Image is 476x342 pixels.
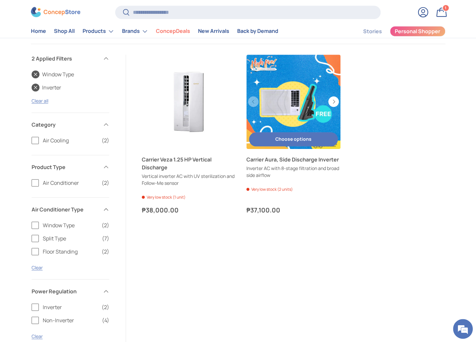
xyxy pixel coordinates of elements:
span: Floor Standing [43,248,98,256]
span: (2) [102,179,109,187]
span: (2) [102,303,109,311]
em: Submit [96,203,119,211]
a: Clear [32,333,43,339]
span: 1 [445,6,446,11]
a: Home [31,25,46,38]
a: Carrier Veza 1.25 HP Vertical Discharge [142,55,236,149]
summary: Category [32,113,109,136]
a: Window Type [32,70,74,78]
textarea: Type your message and click 'Submit' [3,180,125,203]
a: Stories [363,25,382,38]
button: Choose options [249,132,338,146]
nav: Primary [31,25,278,38]
a: Back by Demand [237,25,278,38]
summary: 2 Applied Filters [32,47,109,70]
div: Minimize live chat window [108,3,124,19]
a: Shop All [54,25,75,38]
span: 2 Applied Filters [32,55,99,62]
span: Air Conditioner [43,179,98,187]
a: ConcepDeals [156,25,190,38]
div: Leave a message [34,37,111,45]
span: Air Cooling [43,136,98,144]
summary: Products [79,25,118,38]
span: (4) [102,316,109,324]
span: Personal Shopper [395,29,440,34]
summary: Product Type [32,155,109,179]
a: Carrier Aura, Side Discharge Inverter [246,55,340,149]
summary: Brands [118,25,152,38]
a: New Arrivals [198,25,229,38]
a: Carrier Veza 1.25 HP Vertical Discharge [142,156,236,171]
span: Window Type [43,221,98,229]
span: Non-Inverter [43,316,98,324]
span: (2) [102,221,109,229]
a: Clear [32,264,43,271]
span: We are offline. Please leave us a message. [14,83,115,149]
a: Carrier Aura, Side Discharge Inverter [246,156,340,163]
summary: Air Conditioner Type [32,198,109,221]
span: Category [32,121,99,129]
span: Split Type [43,234,98,242]
nav: Secondary [347,25,445,38]
a: Inverter [32,84,61,91]
span: Product Type [32,163,99,171]
span: (7) [102,234,109,242]
span: (2) [102,248,109,256]
img: ConcepStore [31,7,80,17]
summary: Power Regulation [32,280,109,303]
span: (2) [102,136,109,144]
span: Air Conditioner Type [32,206,99,213]
a: Personal Shopper [390,26,445,37]
span: Power Regulation [32,287,99,295]
a: Clear all [32,98,48,104]
span: Inverter [43,303,98,311]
